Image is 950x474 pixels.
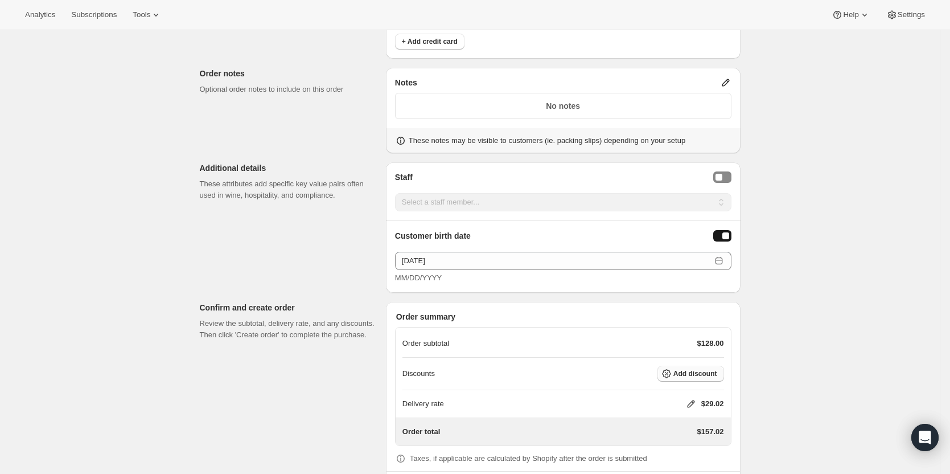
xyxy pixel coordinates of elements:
p: These attributes add specific key value pairs often used in wine, hospitality, and compliance. [200,178,377,201]
p: Delivery rate [402,398,444,410]
span: + Add credit card [402,37,458,46]
p: Order notes [200,68,377,79]
p: Additional details [200,162,377,174]
p: Taxes, if applicable are calculated by Shopify after the order is submitted [410,453,647,464]
span: Notes [395,77,417,88]
span: Staff [395,171,413,184]
span: MM/DD/YYYY [395,273,442,282]
p: $128.00 [697,338,724,349]
span: Help [843,10,858,19]
p: $157.02 [697,426,724,438]
p: Discounts [402,368,435,379]
span: Subscriptions [71,10,117,19]
button: Tools [126,7,168,23]
span: Settings [898,10,925,19]
p: No notes [402,100,724,112]
button: + Add credit card [395,34,464,50]
span: Customer birth date [395,230,471,243]
p: Order summary [396,311,731,322]
button: Settings [879,7,932,23]
button: Staff Selector [713,171,731,183]
p: Optional order notes to include on this order [200,84,377,95]
p: These notes may be visible to customers (ie. packing slips) depending on your setup [409,135,685,146]
button: Subscriptions [64,7,124,23]
span: Add discount [673,369,717,378]
p: Review the subtotal, delivery rate, and any discounts. Then click 'Create order' to complete the ... [200,318,377,341]
button: Birthday Selector [713,230,731,242]
button: Add discount [657,366,724,382]
span: Analytics [25,10,55,19]
p: Order total [402,426,440,438]
div: Open Intercom Messenger [911,424,939,451]
p: Confirm and create order [200,302,377,313]
p: Order subtotal [402,338,449,349]
button: Analytics [18,7,62,23]
span: Tools [133,10,150,19]
p: $29.02 [701,398,724,410]
button: Help [825,7,877,23]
